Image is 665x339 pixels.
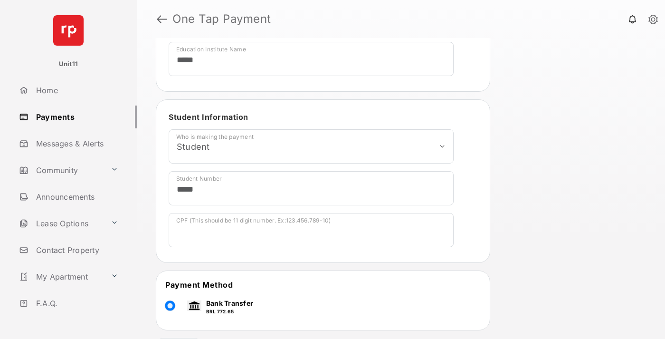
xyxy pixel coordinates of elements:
[206,298,253,308] p: Bank Transfer
[53,15,84,46] img: svg+xml;base64,PHN2ZyB4bWxucz0iaHR0cDovL3d3dy53My5vcmcvMjAwMC9zdmciIHdpZHRoPSI2NCIgaGVpZ2h0PSI2NC...
[15,265,107,288] a: My Apartment
[172,13,271,25] strong: One Tap Payment
[169,112,248,122] span: Student Information
[15,212,107,235] a: Lease Options
[59,59,78,69] p: Unit11
[15,106,137,128] a: Payments
[15,79,137,102] a: Home
[206,308,253,315] p: BRL 772.65
[15,185,137,208] a: Announcements
[15,239,137,262] a: Contact Property
[165,280,233,290] span: Payment Method
[187,300,201,311] img: bank.png
[15,132,137,155] a: Messages & Alerts
[15,292,137,315] a: F.A.Q.
[15,159,107,182] a: Community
